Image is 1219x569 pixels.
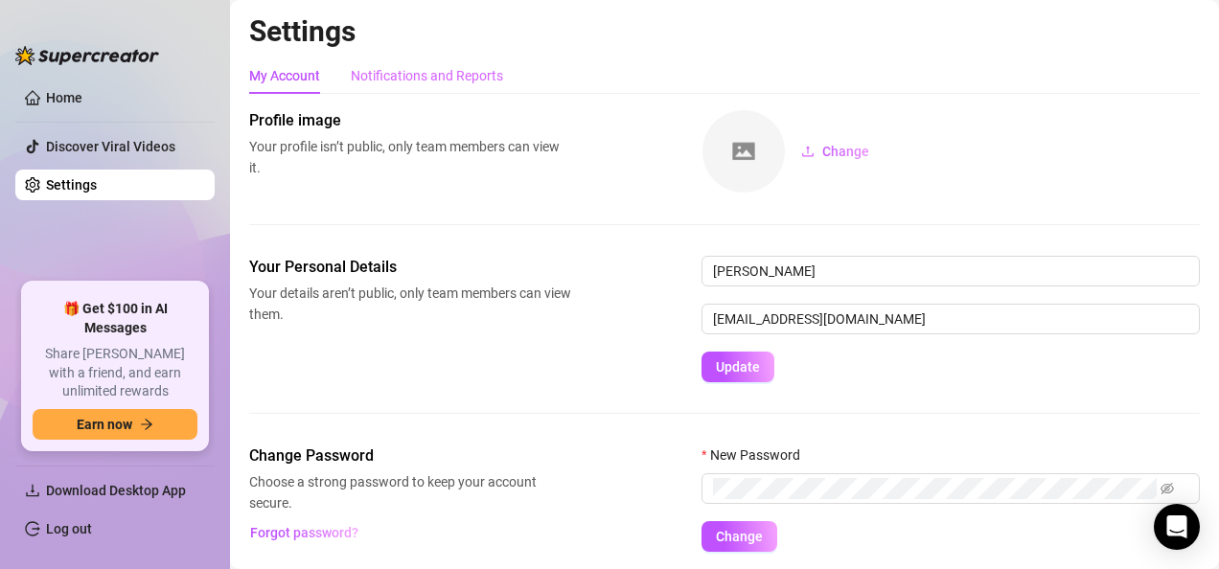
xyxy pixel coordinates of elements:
[249,444,571,467] span: Change Password
[249,136,571,178] span: Your profile isn’t public, only team members can view it.
[249,256,571,279] span: Your Personal Details
[25,483,40,498] span: download
[701,304,1200,334] input: Enter new email
[15,46,159,65] img: logo-BBDzfeDw.svg
[46,483,186,498] span: Download Desktop App
[249,65,320,86] div: My Account
[701,352,774,382] button: Update
[713,478,1157,499] input: New Password
[702,110,785,193] img: square-placeholder.png
[351,65,503,86] div: Notifications and Reports
[77,417,132,432] span: Earn now
[33,409,197,440] button: Earn nowarrow-right
[249,109,571,132] span: Profile image
[701,521,777,552] button: Change
[249,13,1200,50] h2: Settings
[701,256,1200,286] input: Enter name
[249,471,571,513] span: Choose a strong password to keep your account secure.
[716,529,763,544] span: Change
[801,145,815,158] span: upload
[140,418,153,431] span: arrow-right
[822,144,869,159] span: Change
[46,177,97,193] a: Settings
[701,444,813,466] label: New Password
[46,521,92,536] a: Log out
[716,359,760,375] span: Update
[33,300,197,337] span: 🎁 Get $100 in AI Messages
[1154,504,1200,550] div: Open Intercom Messenger
[33,345,197,401] span: Share [PERSON_NAME] with a friend, and earn unlimited rewards
[250,525,358,540] span: Forgot password?
[1161,482,1174,495] span: eye-invisible
[249,517,358,548] button: Forgot password?
[46,90,82,105] a: Home
[786,136,885,167] button: Change
[46,139,175,154] a: Discover Viral Videos
[249,283,571,325] span: Your details aren’t public, only team members can view them.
